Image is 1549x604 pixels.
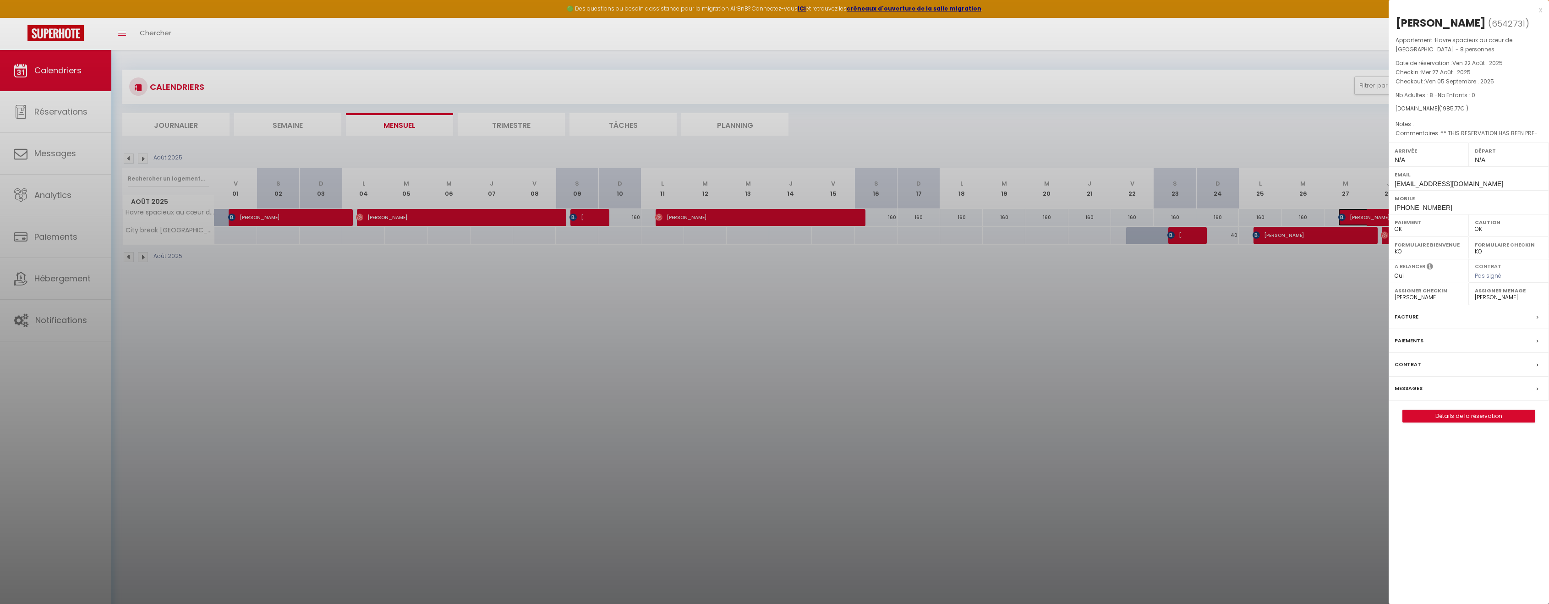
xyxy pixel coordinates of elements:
div: x [1389,5,1542,16]
label: Départ [1475,146,1543,155]
label: Paiements [1395,336,1423,346]
span: Mer 27 Août . 2025 [1421,68,1471,76]
span: Pas signé [1475,272,1501,280]
span: Nb Adultes : 8 - [1396,91,1475,99]
label: Facture [1395,312,1418,322]
p: Checkout : [1396,77,1542,86]
label: Paiement [1395,218,1463,227]
label: Formulaire Checkin [1475,240,1543,249]
span: ( ) [1488,17,1529,30]
div: [DOMAIN_NAME] [1396,104,1542,113]
a: Détails de la réservation [1403,410,1535,422]
span: Ven 05 Septembre . 2025 [1425,77,1494,85]
p: Date de réservation : [1396,59,1542,68]
span: N/A [1395,156,1405,164]
p: Commentaires : [1396,129,1542,138]
div: [PERSON_NAME] [1396,16,1486,30]
span: [PHONE_NUMBER] [1395,204,1452,211]
span: Nb Enfants : 0 [1438,91,1475,99]
i: Sélectionner OUI si vous souhaiter envoyer les séquences de messages post-checkout [1427,263,1433,273]
label: A relancer [1395,263,1425,270]
button: Détails de la réservation [1402,410,1535,423]
span: 6542731 [1492,18,1525,29]
label: Assigner Checkin [1395,286,1463,295]
label: Email [1395,170,1543,179]
label: Mobile [1395,194,1543,203]
p: Notes : [1396,120,1542,129]
button: Ouvrir le widget de chat LiveChat [7,4,35,31]
span: N/A [1475,156,1485,164]
label: Contrat [1475,263,1501,269]
span: Ven 22 Août . 2025 [1452,59,1503,67]
label: Contrat [1395,360,1421,369]
span: Havre spacieux au cœur de [GEOGRAPHIC_DATA] - 8 personnes [1396,36,1512,53]
label: Messages [1395,384,1423,393]
label: Formulaire Bienvenue [1395,240,1463,249]
span: 1985.77 [1441,104,1460,112]
p: Checkin : [1396,68,1542,77]
label: Assigner Menage [1475,286,1543,295]
span: [EMAIL_ADDRESS][DOMAIN_NAME] [1395,180,1503,187]
p: Appartement : [1396,36,1542,54]
label: Arrivée [1395,146,1463,155]
label: Caution [1475,218,1543,227]
span: ( € ) [1439,104,1468,112]
span: - [1414,120,1417,128]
